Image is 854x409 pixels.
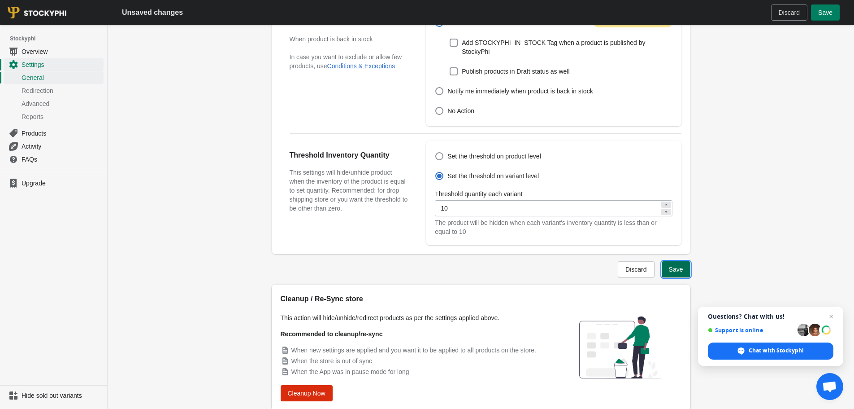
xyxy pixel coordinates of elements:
button: Discard [771,4,807,21]
span: Chat with Stockyphi [749,347,804,355]
span: Save [669,266,683,273]
a: Overview [4,45,104,58]
span: Reports [22,112,102,121]
span: Support is online [708,327,794,334]
span: Discard [625,266,646,273]
p: This action will hide/unhide/redirect products as per the settings applied above. [281,313,550,322]
span: Close chat [826,311,837,322]
a: FAQs [4,153,104,166]
a: Upgrade [4,177,104,189]
span: Discard [779,9,800,16]
span: Activity [22,142,102,151]
a: Advanced [4,97,104,110]
button: Cleanup Now [281,385,333,401]
h2: Unsaved changes [122,7,183,18]
button: Save [811,4,840,21]
a: Products [4,127,104,140]
h2: Cleanup / Re-Sync store [281,294,550,304]
div: The product will be hidden when each variant's inventory quantity is less than or equal to 10 [435,218,672,236]
span: When the App was in pause mode for long [291,368,409,375]
button: Discard [618,261,654,277]
span: Publish products in Draft status as well [462,67,569,76]
button: Save [662,261,690,277]
span: Questions? Chat with us! [708,313,833,320]
a: Redirection [4,84,104,97]
span: Set the threshold on product level [447,152,541,161]
h2: Threshold Inventory Quantity [290,150,408,161]
span: FAQs [22,155,102,164]
span: When new settings are applied and you want it to be applied to all products on the store. [291,347,536,354]
span: Stockyphi [10,34,107,43]
span: Set the threshold on variant level [447,172,539,180]
button: Conditions & Exceptions [327,62,395,70]
span: Advanced [22,99,102,108]
span: Add STOCKYPHI_IN_STOCK Tag when a product is published by StockyPhi [462,38,672,56]
h3: When product is back in stock [290,35,408,44]
label: Threshold quantity each variant [435,189,522,198]
strong: Recommended to cleanup/re-sync [281,330,383,338]
a: Reports [4,110,104,123]
span: Products [22,129,102,138]
a: Activity [4,140,104,153]
span: General [22,73,102,82]
span: When the store is out of sync [291,357,373,365]
span: Save [818,9,832,16]
span: Upgrade [22,179,102,188]
div: Chat with Stockyphi [708,343,833,360]
h3: This settings will hide/unhide product when the inventory of the product is equal to set quantity... [290,168,408,213]
span: No Action [447,106,474,115]
span: Settings [22,60,102,69]
span: Hide sold out variants [22,391,102,400]
p: In case you want to exclude or allow few products, use [290,53,408,70]
div: Open chat [816,373,843,400]
a: Settings [4,58,104,71]
span: Redirection [22,86,102,95]
span: Cleanup Now [288,390,325,397]
span: Overview [22,47,102,56]
a: Hide sold out variants [4,389,104,402]
span: Notify me immediately when product is back in stock [447,87,593,96]
a: General [4,71,104,84]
